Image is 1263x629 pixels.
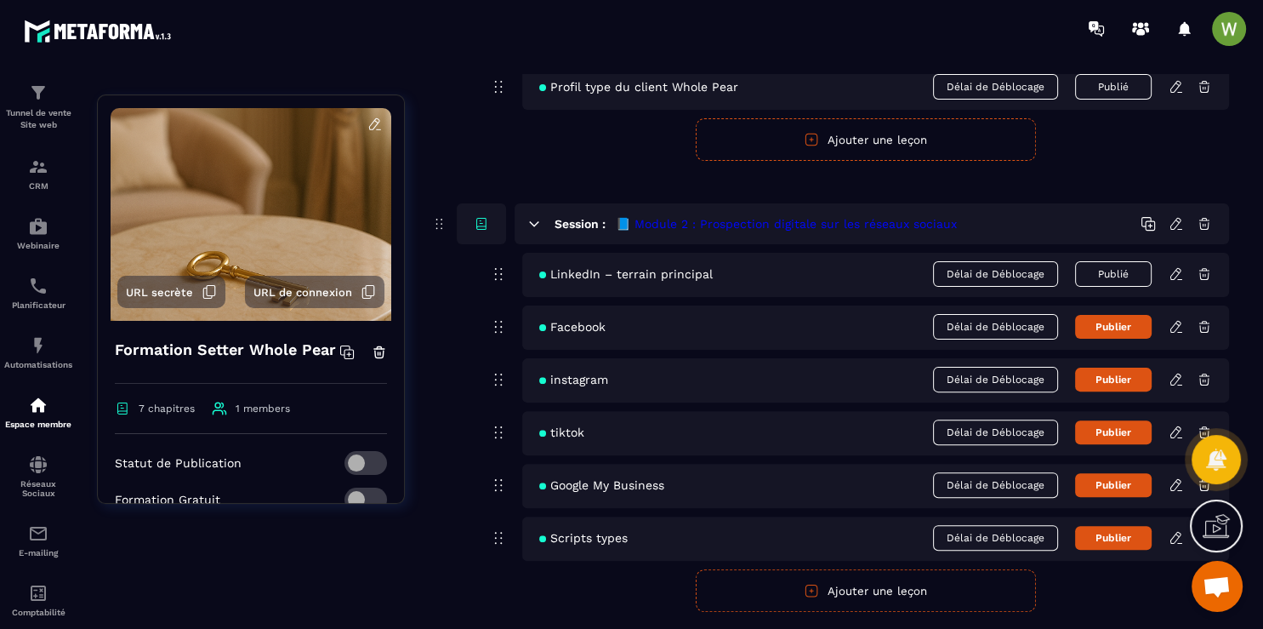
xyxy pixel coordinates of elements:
h4: Formation Setter Whole Pear [115,338,336,362]
span: Délai de Déblocage [933,367,1058,392]
span: 1 members [236,403,290,415]
p: Comptabilité [4,608,72,617]
button: URL de connexion [245,276,384,308]
p: Statut de Publication [115,456,242,470]
a: automationsautomationsEspace membre [4,382,72,442]
img: email [28,523,48,544]
a: emailemailE-mailing [4,511,72,570]
span: Délai de Déblocage [933,472,1058,498]
button: Ajouter une leçon [696,118,1036,161]
p: Automatisations [4,360,72,369]
span: tiktok [539,426,584,439]
a: formationformationCRM [4,144,72,203]
a: schedulerschedulerPlanificateur [4,263,72,323]
h6: Session : [555,217,606,231]
p: Tunnel de vente Site web [4,107,72,131]
p: Réseaux Sociaux [4,479,72,498]
span: Délai de Déblocage [933,74,1058,100]
button: Ajouter une leçon [696,569,1036,612]
img: automations [28,216,48,237]
a: automationsautomationsWebinaire [4,203,72,263]
img: scheduler [28,276,48,296]
button: Publier [1075,473,1152,497]
span: Profil type du client Whole Pear [539,80,738,94]
p: E-mailing [4,548,72,558]
span: Délai de Déblocage [933,261,1058,287]
span: Délai de Déblocage [933,420,1058,445]
span: Délai de Déblocage [933,314,1058,340]
p: Planificateur [4,300,72,310]
a: social-networksocial-networkRéseaux Sociaux [4,442,72,511]
button: Publier [1075,315,1152,339]
img: automations [28,335,48,356]
div: Open chat [1192,561,1243,612]
span: LinkedIn – terrain principal [539,267,713,281]
img: logo [24,15,177,47]
span: URL secrète [126,286,193,299]
h5: 📘 Module 2 : Prospection digitale sur les réseaux sociaux [616,215,957,232]
img: automations [28,395,48,415]
p: Formation Gratuit [115,493,220,506]
span: Facebook [539,320,606,334]
img: social-network [28,455,48,475]
span: Scripts types [539,531,628,545]
span: instagram [539,373,608,386]
span: Google My Business [539,478,664,492]
img: accountant [28,583,48,603]
button: Publié [1075,261,1152,287]
span: URL de connexion [253,286,352,299]
p: Webinaire [4,241,72,250]
p: CRM [4,181,72,191]
button: Publier [1075,368,1152,392]
button: Publier [1075,526,1152,550]
button: Publié [1075,74,1152,100]
button: Publier [1075,420,1152,444]
img: background [111,108,391,321]
img: formation [28,157,48,177]
img: formation [28,83,48,103]
span: Délai de Déblocage [933,525,1058,551]
a: automationsautomationsAutomatisations [4,323,72,382]
a: formationformationTunnel de vente Site web [4,70,72,144]
span: 7 chapitres [139,403,195,415]
button: URL secrète [117,276,225,308]
p: Espace membre [4,420,72,429]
